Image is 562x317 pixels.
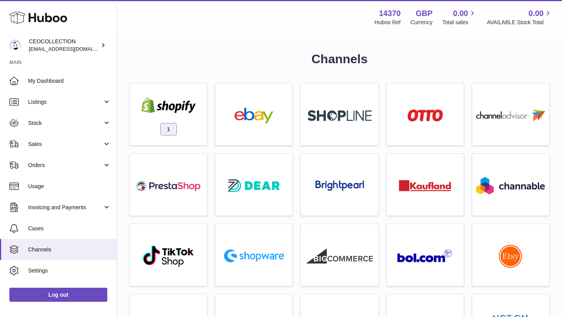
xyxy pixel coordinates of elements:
a: roseta-otto [391,87,460,141]
h1: Channels [130,51,550,68]
a: roseta-dear [219,158,288,212]
a: roseta-bigcommerce [305,228,374,282]
span: Invoicing and Payments [28,204,103,211]
a: 0.00 Total sales [442,8,477,26]
span: AVAILABLE Stock Total [487,19,553,26]
img: roseta-tiktokshop [142,245,195,267]
img: roseta-channel-advisor [476,110,545,121]
img: jferguson@ceocollection.co.uk [9,39,21,51]
a: Log out [9,288,107,302]
span: Cases [28,225,111,232]
strong: 14370 [379,8,401,19]
div: CEOCOLLECTION [29,38,99,53]
span: Total sales [442,19,477,26]
a: 0.00 AVAILABLE Stock Total [487,8,553,26]
a: roseta-prestashop [134,158,203,212]
a: roseta-etsy [476,228,545,282]
img: roseta-shopline [308,110,372,121]
span: Channels [28,246,111,253]
img: roseta-dear [226,177,282,194]
a: ebay [219,87,288,141]
span: 1 [160,123,177,135]
span: Stock [28,119,103,127]
span: 0.00 [453,8,468,19]
span: Orders [28,162,103,169]
a: roseta-tiktokshop [134,228,203,282]
img: roseta-bol [397,249,453,263]
span: Usage [28,183,111,190]
div: Currency [411,19,433,26]
span: [EMAIL_ADDRESS][DOMAIN_NAME] [29,46,115,52]
a: shopify 1 [134,87,203,141]
img: ebay [221,108,287,123]
div: Huboo Ref [375,19,401,26]
a: roseta-channel-advisor [476,87,545,141]
span: My Dashboard [28,77,111,85]
img: shopify [135,98,202,113]
a: roseta-shopware [219,228,288,282]
img: roseta-brightpearl [315,180,364,191]
strong: GBP [416,8,432,19]
img: roseta-bigcommerce [306,248,373,264]
img: roseta-channable [476,177,545,194]
a: roseta-channable [476,158,545,212]
span: Sales [28,141,103,148]
img: roseta-prestashop [135,178,202,194]
img: roseta-kaufland [399,180,451,191]
a: roseta-bol [391,228,460,282]
span: Listings [28,98,103,106]
a: roseta-kaufland [391,158,460,212]
img: roseta-etsy [499,244,522,268]
img: roseta-otto [407,109,443,121]
img: roseta-shopware [221,246,287,265]
span: 0.00 [528,8,544,19]
span: Settings [28,267,111,274]
a: roseta-brightpearl [305,158,374,212]
a: roseta-shopline [305,87,374,141]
